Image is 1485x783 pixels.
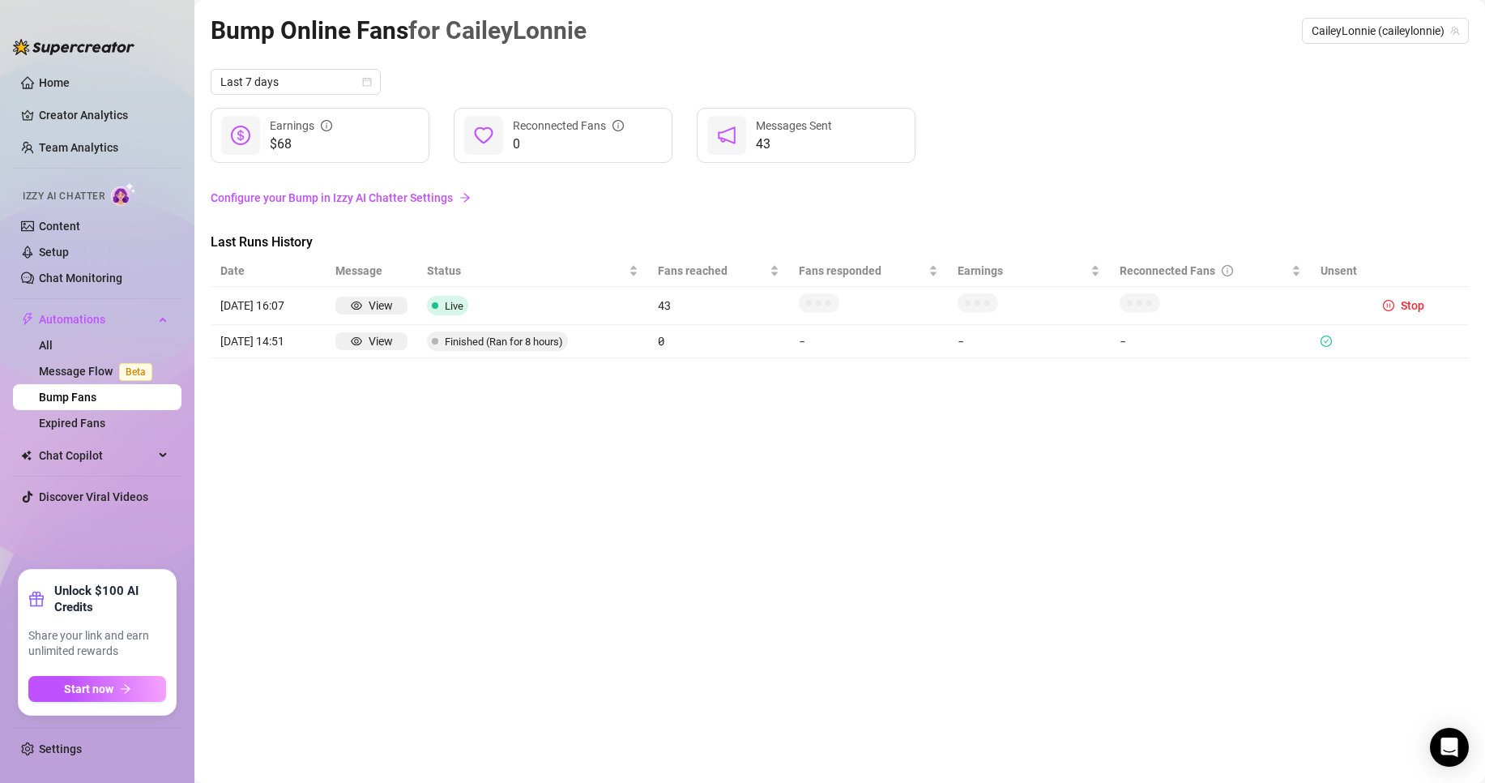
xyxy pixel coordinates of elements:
span: eye [351,300,362,311]
article: - [958,332,964,350]
span: notification [717,126,736,145]
span: Finished (Ran for 8 hours) [445,336,563,348]
div: View [369,332,393,350]
a: Content [39,220,80,233]
th: Fans reached [648,255,789,287]
span: thunderbolt [21,313,34,326]
span: Stop [1401,299,1424,312]
article: 43 [658,297,779,314]
a: Message FlowBeta [39,365,159,378]
span: info-circle [1222,265,1233,276]
span: Last Runs History [211,233,483,252]
div: Earnings [270,117,332,135]
span: $68 [270,135,332,154]
th: Earnings [948,255,1110,287]
span: gift [28,591,45,607]
a: Configure your Bump in Izzy AI Chatter Settingsarrow-right [211,182,1469,213]
a: Settings [39,742,82,755]
span: Automations [39,306,154,332]
span: arrow-right [459,192,471,203]
span: Earnings [958,262,1087,280]
span: Last 7 days [220,70,371,94]
span: Fans reached [658,262,766,280]
div: View [369,297,393,314]
a: Discover Viral Videos [39,490,148,503]
span: Fans responded [799,262,925,280]
th: Status [417,255,647,287]
span: 43 [756,135,832,154]
th: Message [326,255,417,287]
a: Creator Analytics [39,102,169,128]
article: [DATE] 14:51 [220,332,316,350]
span: for CaileyLonnie [408,16,587,45]
div: Open Intercom Messenger [1430,728,1469,767]
img: AI Chatter [111,182,136,206]
span: info-circle [612,120,624,131]
strong: Unlock $100 AI Credits [54,583,166,615]
article: - [1120,332,1302,350]
article: - [799,332,938,350]
a: Home [39,76,70,89]
span: check-circle [1321,336,1332,347]
a: Bump Fans [39,391,96,404]
a: Setup [39,246,69,259]
article: [DATE] 16:07 [220,297,316,314]
button: Start nowarrow-right [28,676,166,702]
span: Start now [64,682,113,695]
a: Team Analytics [39,141,118,154]
a: Chat Monitoring [39,272,122,285]
span: Status [427,262,625,280]
span: arrow-right [120,683,131,695]
span: pause-circle [1383,300,1394,311]
img: Chat Copilot [21,450,32,461]
span: Beta [119,363,152,381]
span: calendar [362,77,372,87]
button: Stop [1376,296,1431,315]
span: Chat Copilot [39,443,154,469]
th: Fans responded [789,255,948,287]
span: team [1450,26,1460,36]
span: eye [351,336,362,347]
a: Expired Fans [39,417,105,430]
th: Date [211,255,326,287]
th: Unsent [1311,255,1367,287]
span: Share your link and earn unlimited rewards [28,628,166,660]
article: 0 [658,332,779,350]
span: 0 [513,135,624,154]
span: dollar [231,126,250,145]
a: All [39,339,53,352]
div: Reconnected Fans [513,117,624,135]
span: Live [445,300,463,312]
span: heart [474,126,493,145]
div: Reconnected Fans [1120,262,1289,280]
img: logo-BBDzfeDw.svg [13,39,134,55]
span: CaileyLonnie (caileylonnie) [1312,19,1459,43]
span: Izzy AI Chatter [23,189,105,204]
span: Messages Sent [756,119,832,132]
article: Bump Online Fans [211,11,587,49]
a: Configure your Bump in Izzy AI Chatter Settings [211,189,1469,207]
span: info-circle [321,120,332,131]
